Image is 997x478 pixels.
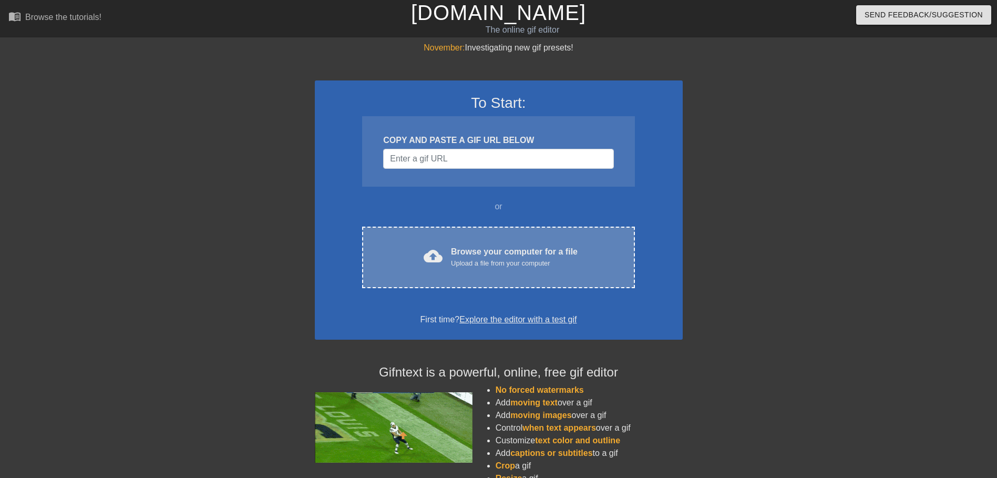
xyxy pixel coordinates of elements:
span: moving images [510,411,571,420]
li: Add over a gif [496,396,683,409]
span: when text appears [522,423,596,432]
li: Add over a gif [496,409,683,422]
span: captions or subtitles [510,449,592,457]
img: football_small.gif [315,392,472,463]
span: November: [424,43,465,52]
a: [DOMAIN_NAME] [411,1,586,24]
span: text color and outline [535,436,620,445]
a: Browse the tutorials! [8,10,101,26]
span: menu_book [8,10,21,23]
li: Customize [496,434,683,447]
span: Send Feedback/Suggestion [865,8,983,22]
div: The online gif editor [337,24,707,36]
li: Add to a gif [496,447,683,460]
span: No forced watermarks [496,385,584,394]
li: Control over a gif [496,422,683,434]
div: or [342,200,655,213]
div: Browse the tutorials! [25,13,101,22]
h3: To Start: [328,94,669,112]
a: Explore the editor with a test gif [459,315,577,324]
span: Crop [496,461,515,470]
input: Username [383,149,613,169]
div: COPY AND PASTE A GIF URL BELOW [383,134,613,147]
h4: Gifntext is a powerful, online, free gif editor [315,365,683,380]
div: Browse your computer for a file [451,246,578,269]
div: First time? [328,313,669,326]
span: moving text [510,398,558,407]
button: Send Feedback/Suggestion [856,5,991,25]
div: Upload a file from your computer [451,258,578,269]
span: cloud_upload [424,247,443,266]
div: Investigating new gif presets! [315,42,683,54]
li: a gif [496,460,683,472]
